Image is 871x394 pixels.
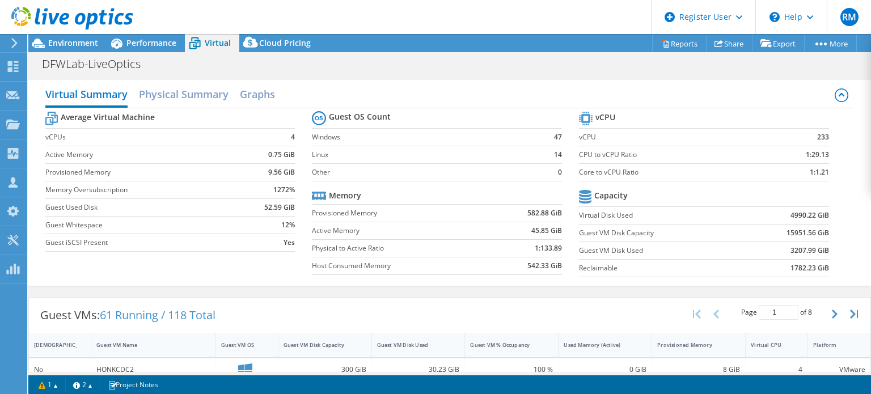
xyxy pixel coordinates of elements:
[579,132,763,143] label: vCPU
[34,341,72,349] div: [DEMOGRAPHIC_DATA]
[595,112,615,123] b: vCPU
[579,262,742,274] label: Reclaimable
[96,341,197,349] div: Guest VM Name
[329,190,361,201] b: Memory
[329,111,391,122] b: Guest OS Count
[240,83,275,105] h2: Graphs
[259,37,311,48] span: Cloud Pricing
[100,378,166,392] a: Project Notes
[45,132,241,143] label: vCPUs
[752,35,805,52] a: Export
[813,341,852,349] div: Platform
[531,225,562,236] b: 45.85 GiB
[312,149,539,160] label: Linux
[312,132,539,143] label: Windows
[312,243,489,254] label: Physical to Active Ratio
[579,149,763,160] label: CPU to vCPU Ratio
[657,341,726,349] div: Provisioned Memory
[221,341,259,349] div: Guest VM OS
[741,305,812,320] span: Page of
[558,167,562,178] b: 0
[100,307,215,323] span: 61 Running / 118 Total
[45,184,241,196] label: Memory Oversubscription
[657,363,740,376] div: 8 GiB
[312,167,539,178] label: Other
[48,37,98,48] span: Environment
[139,83,229,105] h2: Physical Summary
[37,58,158,70] h1: DFWLab-LiveOptics
[264,202,295,213] b: 52.59 GiB
[527,260,562,272] b: 542.33 GiB
[817,132,829,143] b: 233
[312,207,489,219] label: Provisioned Memory
[470,363,553,376] div: 100 %
[808,307,812,317] span: 8
[312,225,489,236] label: Active Memory
[45,219,241,231] label: Guest Whitespace
[312,260,489,272] label: Host Consumed Memory
[806,149,829,160] b: 1:29.13
[45,237,241,248] label: Guest iSCSI Present
[759,305,798,320] input: jump to page
[751,363,802,376] div: 4
[579,245,742,256] label: Guest VM Disk Used
[579,167,763,178] label: Core to vCPU Ratio
[45,149,241,160] label: Active Memory
[579,227,742,239] label: Guest VM Disk Capacity
[268,167,295,178] b: 9.56 GiB
[377,363,460,376] div: 30.23 GiB
[377,341,446,349] div: Guest VM Disk Used
[804,35,857,52] a: More
[810,167,829,178] b: 1:1.21
[205,37,231,48] span: Virtual
[65,378,100,392] a: 2
[790,245,829,256] b: 3207.99 GiB
[706,35,752,52] a: Share
[840,8,859,26] span: RM
[31,378,66,392] a: 1
[564,341,633,349] div: Used Memory (Active)
[790,262,829,274] b: 1782.23 GiB
[29,298,227,333] div: Guest VMs:
[45,202,241,213] label: Guest Used Disk
[284,237,295,248] b: Yes
[470,341,539,349] div: Guest VM % Occupancy
[527,207,562,219] b: 582.88 GiB
[554,149,562,160] b: 14
[284,341,353,349] div: Guest VM Disk Capacity
[34,363,86,376] div: No
[790,210,829,221] b: 4990.22 GiB
[787,227,829,239] b: 15951.56 GiB
[579,210,742,221] label: Virtual Disk Used
[751,341,789,349] div: Virtual CPU
[291,132,295,143] b: 4
[61,112,155,123] b: Average Virtual Machine
[281,219,295,231] b: 12%
[594,190,628,201] b: Capacity
[813,363,865,376] div: VMware
[564,363,646,376] div: 0 GiB
[126,37,176,48] span: Performance
[769,12,780,22] svg: \n
[45,167,241,178] label: Provisioned Memory
[535,243,562,254] b: 1:133.89
[284,363,366,376] div: 300 GiB
[554,132,562,143] b: 47
[652,35,707,52] a: Reports
[268,149,295,160] b: 0.75 GiB
[45,83,128,108] h2: Virtual Summary
[273,184,295,196] b: 1272%
[96,363,210,376] div: HONKCDC2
